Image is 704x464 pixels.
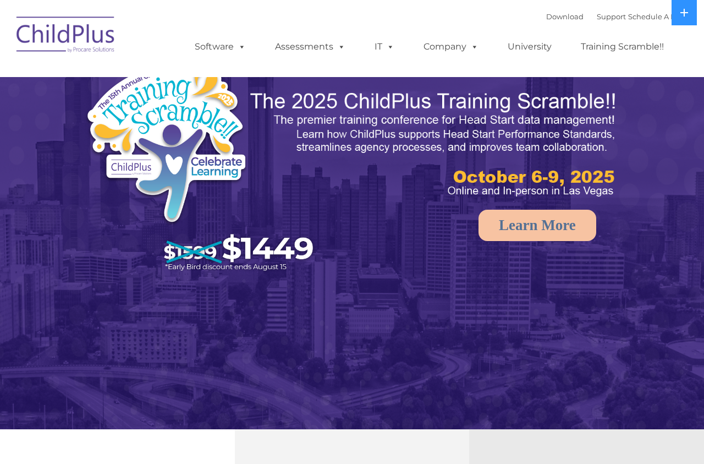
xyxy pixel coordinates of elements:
[479,210,596,241] a: Learn More
[364,36,405,58] a: IT
[264,36,356,58] a: Assessments
[628,12,693,21] a: Schedule A Demo
[497,36,563,58] a: University
[184,36,257,58] a: Software
[546,12,584,21] a: Download
[413,36,490,58] a: Company
[11,9,121,64] img: ChildPlus by Procare Solutions
[597,12,626,21] a: Support
[570,36,675,58] a: Training Scramble!!
[546,12,693,21] font: |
